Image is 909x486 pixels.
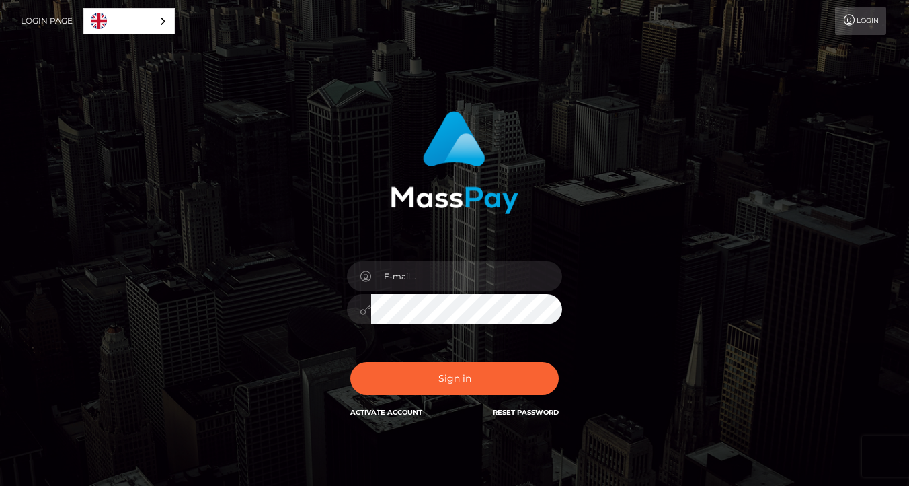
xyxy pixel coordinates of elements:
a: Reset Password [493,408,559,417]
div: Language [83,8,175,34]
a: Activate Account [350,408,422,417]
button: Sign in [350,362,559,395]
input: E-mail... [371,261,562,291]
aside: Language selected: English [83,8,175,34]
img: MassPay Login [391,111,518,214]
a: Login [835,7,886,35]
a: English [84,9,174,34]
a: Login Page [21,7,73,35]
